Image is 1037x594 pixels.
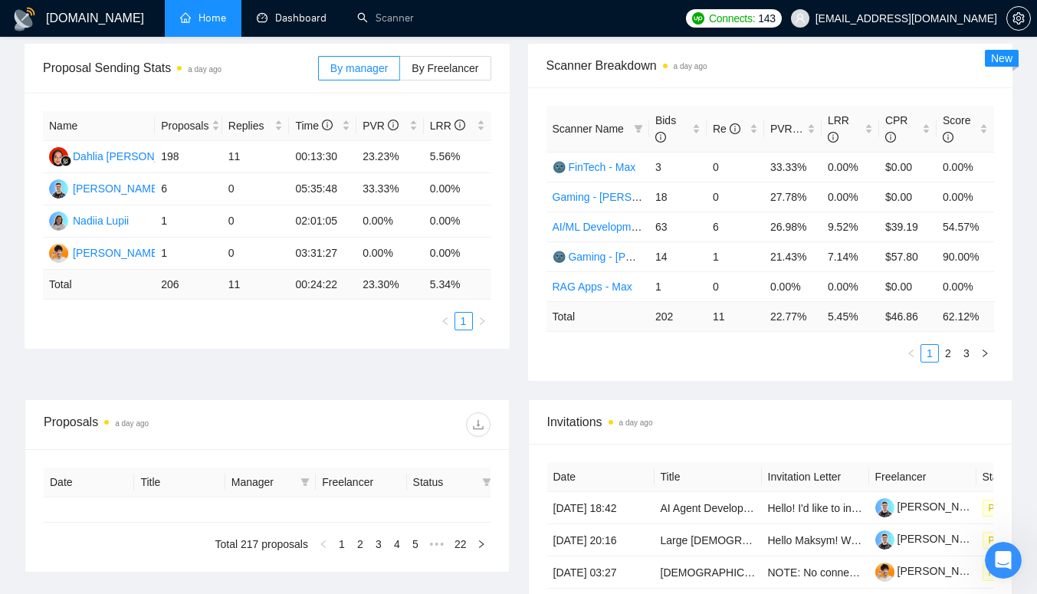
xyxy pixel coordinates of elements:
a: AI/ML Development - Max [553,221,676,233]
a: Large [DEMOGRAPHIC_DATA] Web Project and Mobile app [661,534,949,546]
span: CPR [885,114,908,143]
a: 2 [940,345,957,362]
span: info-circle [455,120,465,130]
th: Date [44,468,134,497]
td: 11 [222,270,290,300]
span: filter [631,117,646,140]
a: 2 [352,536,369,553]
span: dashboard [257,12,267,23]
span: Replies [228,117,272,134]
span: By Freelancer [412,62,478,74]
li: Previous Page [436,312,455,330]
span: user [795,13,806,24]
span: Status [413,474,476,491]
span: filter [479,471,494,494]
td: $39.19 [879,212,937,241]
li: Total 217 proposals [215,535,308,553]
td: $ 46.86 [879,301,937,331]
td: 90.00% [937,241,994,271]
time: a day ago [674,62,707,71]
td: 3 [649,152,707,182]
th: Manager [225,468,316,497]
img: c1TF_BkRdtRZzeMk_zO0Sn0OhPNHplqChg5CyTOfbbnrMliQ9w3-Dc_5Fq3OHv-S0B [875,563,894,582]
td: 0.00% [424,173,491,205]
td: [DATE] 18:42 [547,492,655,524]
span: PVR [770,123,806,135]
th: Freelancer [316,468,406,497]
a: [PERSON_NAME] [875,500,986,513]
td: [DATE] 03:27 [547,556,655,589]
span: PVR [363,120,399,132]
td: Total [43,270,155,300]
td: 202 [649,301,707,331]
li: Previous Page [314,535,333,553]
a: 1 [921,345,938,362]
span: Bids [655,114,676,143]
span: ••• [425,535,449,553]
td: 5.56% [424,141,491,173]
td: 0.00% [822,271,879,301]
button: go back [10,6,39,35]
li: 3 [957,344,976,363]
img: upwork-logo.png [692,12,704,25]
a: searchScanner [357,11,414,25]
span: Proposal Sending Stats [43,58,318,77]
a: [PERSON_NAME] [875,565,986,577]
td: 198 [155,141,222,173]
span: info-circle [885,132,896,143]
div: Proposals [44,412,267,437]
span: Pending [983,532,1029,549]
td: 26.98% [764,212,822,241]
td: AI Agent Development for Copy and Script Creation [655,492,762,524]
td: [DATE] 20:16 [547,524,655,556]
a: Pending [983,501,1035,514]
span: right [980,349,989,358]
td: 7.14% [822,241,879,271]
span: filter [482,477,491,487]
span: download [467,418,490,431]
th: Title [134,468,225,497]
td: 62.12 % [937,301,994,331]
td: 1 [155,205,222,238]
img: NL [49,212,68,231]
th: Replies [222,111,290,141]
th: Freelancer [869,462,976,492]
span: By manager [330,62,388,74]
span: Invitations [547,412,994,432]
td: $57.80 [879,241,937,271]
button: left [902,344,921,363]
td: 0.00% [356,205,424,238]
td: 03:31:27 [289,238,356,270]
span: Connects: [709,10,755,27]
td: 05:35:48 [289,173,356,205]
span: Pending [983,500,1029,517]
div: Dahlia [PERSON_NAME] [73,148,195,165]
a: 1 [455,313,472,330]
a: DR[PERSON_NAME] [49,246,161,258]
span: Manager [231,474,294,491]
th: Proposals [155,111,222,141]
span: right [477,540,486,549]
div: Nadiia Lupii [73,212,129,229]
span: Score [943,114,971,143]
td: $0.00 [879,152,937,182]
td: 1 [155,238,222,270]
span: info-circle [828,132,838,143]
span: info-circle [322,120,333,130]
time: a day ago [188,65,222,74]
td: 0.00% [424,238,491,270]
span: filter [300,477,310,487]
span: left [907,349,916,358]
td: 0.00% [356,238,424,270]
button: right [473,312,491,330]
a: 🌚 Gaming - [PERSON_NAME] [553,251,704,263]
li: 5 [406,535,425,553]
span: Scanner Name [553,123,624,135]
td: 0.00% [822,182,879,212]
a: Pending [983,566,1035,578]
span: filter [634,124,643,133]
td: $0.00 [879,182,937,212]
a: 3 [370,536,387,553]
td: 6 [707,212,764,241]
li: 2 [351,535,369,553]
